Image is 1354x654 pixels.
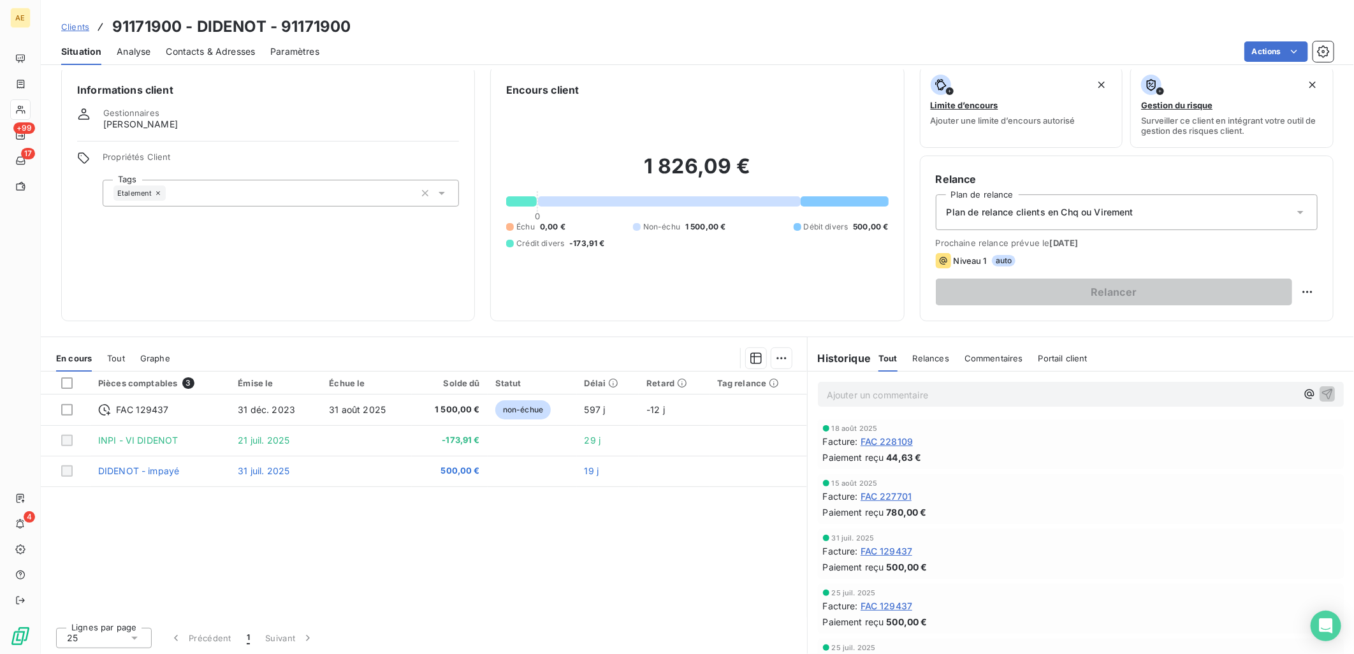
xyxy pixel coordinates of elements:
span: -173,91 € [569,238,604,249]
span: Etalement [117,189,152,197]
span: 597 j [585,404,606,415]
span: Échu [516,221,535,233]
span: non-échue [495,400,551,419]
img: Logo LeanPay [10,626,31,646]
button: Gestion du risqueSurveiller ce client en intégrant votre outil de gestion des risques client. [1130,66,1334,148]
span: 18 août 2025 [832,425,878,432]
span: 31 déc. 2023 [238,404,295,415]
button: Actions [1244,41,1308,62]
span: Tout [878,353,898,363]
span: FAC 129437 [861,544,913,558]
h6: Informations client [77,82,459,98]
span: Situation [61,45,101,58]
span: Débit divers [804,221,848,233]
span: Clients [61,22,89,32]
input: Ajouter une valeur [166,187,176,199]
span: +99 [13,122,35,134]
h6: Relance [936,171,1318,187]
span: 31 août 2025 [329,404,386,415]
div: Open Intercom Messenger [1311,611,1341,641]
button: Limite d’encoursAjouter une limite d’encours autorisé [920,66,1123,148]
button: Précédent [162,625,239,651]
span: Ajouter une limite d’encours autorisé [931,115,1075,126]
span: auto [992,255,1016,266]
span: INPI - VI DIDENOT [98,435,178,446]
button: 1 [239,625,258,651]
a: Clients [61,20,89,33]
span: 500,00 € [887,560,928,574]
a: +99 [10,125,30,145]
span: 1 500,00 € [419,403,480,416]
span: 31 juil. 2025 [832,534,875,542]
span: FAC 129437 [116,403,169,416]
span: 21 juil. 2025 [238,435,289,446]
span: Paramètres [270,45,319,58]
span: 0 [535,211,540,221]
span: En cours [56,353,92,363]
h3: 91171900 - DIDENOT - 91171900 [112,15,351,38]
span: Surveiller ce client en intégrant votre outil de gestion des risques client. [1141,115,1323,136]
span: 15 août 2025 [832,479,878,487]
span: Limite d’encours [931,100,998,110]
span: Facture : [823,544,858,558]
button: Suivant [258,625,322,651]
span: [PERSON_NAME] [103,118,178,131]
span: Commentaires [965,353,1023,363]
span: 4 [24,511,35,523]
span: Niveau 1 [954,256,987,266]
span: 29 j [585,435,601,446]
span: 17 [21,148,35,159]
span: 44,63 € [887,451,922,464]
div: Statut [495,378,569,388]
span: DIDENOT - impayé [98,465,179,476]
span: FAC 228109 [861,435,914,448]
span: Paiement reçu [823,505,884,519]
h2: 1 826,09 € [506,154,888,192]
span: 0,00 € [540,221,565,233]
span: 25 juil. 2025 [832,589,876,597]
div: AE [10,8,31,28]
span: Analyse [117,45,150,58]
span: 500,00 € [853,221,888,233]
span: Propriétés Client [103,152,459,170]
div: Délai [585,378,632,388]
span: 1 500,00 € [685,221,726,233]
span: Plan de relance clients en Chq ou Virement [947,206,1133,219]
span: Facture : [823,490,858,503]
span: 25 juil. 2025 [832,644,876,651]
span: 31 juil. 2025 [238,465,289,476]
span: Paiement reçu [823,560,884,574]
span: Contacts & Adresses [166,45,255,58]
span: Gestionnaires [103,108,159,118]
div: Émise le [238,378,314,388]
div: Tag relance [717,378,799,388]
span: -173,91 € [419,434,480,447]
div: Pièces comptables [98,377,222,389]
button: Relancer [936,279,1292,305]
a: 17 [10,150,30,171]
span: Gestion du risque [1141,100,1212,110]
span: 3 [182,377,194,389]
h6: Historique [808,351,871,366]
span: Tout [107,353,125,363]
span: Relances [913,353,949,363]
span: Paiement reçu [823,615,884,629]
div: Échue le [329,378,404,388]
span: Facture : [823,599,858,613]
span: 19 j [585,465,599,476]
h6: Encours client [506,82,579,98]
span: 1 [247,632,250,644]
span: FAC 129437 [861,599,913,613]
span: Portail client [1038,353,1088,363]
span: 500,00 € [887,615,928,629]
span: Graphe [140,353,170,363]
div: Retard [646,378,701,388]
span: [DATE] [1050,238,1079,248]
span: Prochaine relance prévue le [936,238,1318,248]
div: Solde dû [419,378,480,388]
span: Facture : [823,435,858,448]
span: FAC 227701 [861,490,912,503]
span: Non-échu [643,221,680,233]
span: 500,00 € [419,465,480,477]
span: Crédit divers [516,238,564,249]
